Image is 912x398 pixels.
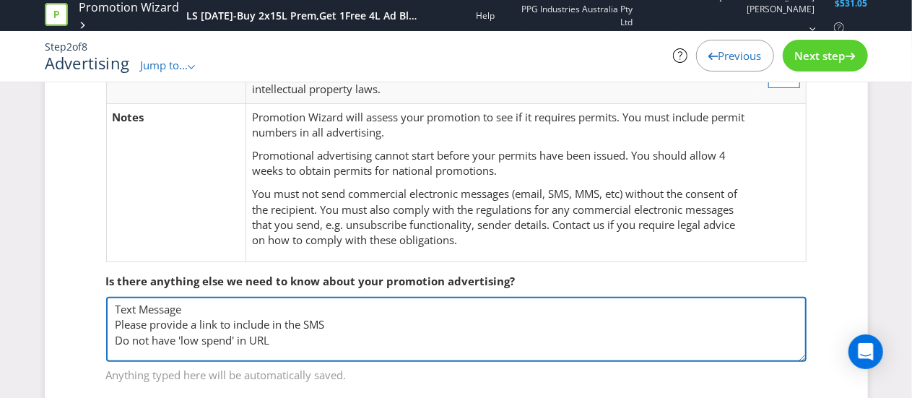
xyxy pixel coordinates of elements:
p: Promotional advertising cannot start before your permits have been issued. You should allow 4 wee... [252,148,747,179]
span: PPG Industries Australia Pty Ltd [516,3,633,27]
textarea: Text Message Please provide a link to include in the SMS Do not have 'low spend' in URL [106,297,807,362]
span: Anything typed here will be automatically saved. [106,363,807,384]
td: Notes [106,103,246,262]
span: 2 [66,40,72,53]
p: Promotion Wizard will assess your promotion to see if it requires permits. You must include permi... [252,110,747,141]
span: Next step [795,48,846,63]
span: Step [45,40,66,53]
a: Help [477,9,495,22]
span: Jump to... [140,58,188,72]
span: 8 [82,40,87,53]
div: LS [DATE]-Buy 2x15L Prem,Get 1Free 4L Ad Blocker [186,9,421,23]
h1: Advertising [45,54,129,72]
span: of [72,40,82,53]
span: Is there anything else we need to know about your promotion advertising? [106,274,516,288]
div: Open Intercom Messenger [848,334,883,369]
p: You must not send commercial electronic messages (email, SMS, MMS, etc) without the consent of th... [252,186,747,248]
span: Previous [718,48,762,63]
